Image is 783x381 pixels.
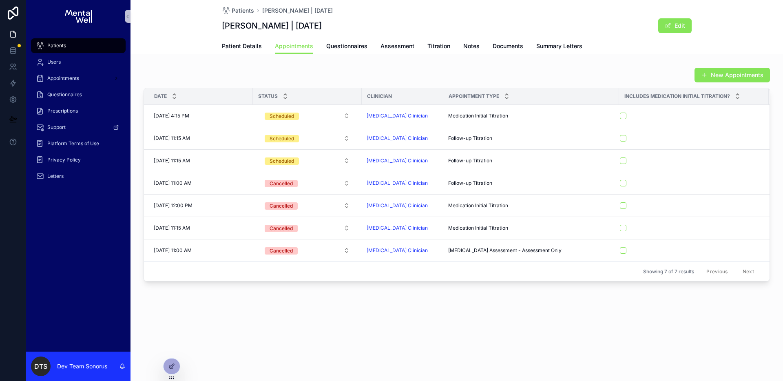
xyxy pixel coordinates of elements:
[31,153,126,167] a: Privacy Policy
[367,225,428,231] a: [MEDICAL_DATA] Clinician
[31,169,126,184] a: Letters
[448,202,614,209] a: Medication Initial Titration
[427,39,450,55] a: Titration
[448,225,614,231] a: Medication Initial Titration
[367,135,428,142] a: [MEDICAL_DATA] Clinician
[367,180,428,186] a: [MEDICAL_DATA] Clinician
[536,42,582,50] span: Summary Letters
[448,247,614,254] a: [MEDICAL_DATA] Assessment - Assessment Only
[31,104,126,118] a: Prescriptions
[367,113,428,119] a: [MEDICAL_DATA] Clinician
[258,198,356,213] button: Select Button
[154,247,248,254] a: [DATE] 11:00 AM
[31,55,126,69] a: Users
[536,39,582,55] a: Summary Letters
[154,202,192,209] span: [DATE] 12:00 PM
[258,175,357,191] a: Select Button
[154,157,248,164] a: [DATE] 11:15 AM
[65,10,91,23] img: App logo
[448,157,614,164] a: Follow-up Titration
[270,247,293,255] div: Cancelled
[367,135,438,142] a: [MEDICAL_DATA] Clinician
[367,247,428,254] a: [MEDICAL_DATA] Clinician
[232,7,254,15] span: Patients
[222,20,322,31] h1: [PERSON_NAME] | [DATE]
[270,113,294,120] div: Scheduled
[31,120,126,135] a: Support
[270,135,294,142] div: Scheduled
[448,202,508,209] span: Medication Initial Titration
[258,220,357,236] a: Select Button
[326,42,367,50] span: Questionnaires
[463,39,480,55] a: Notes
[154,135,190,142] span: [DATE] 11:15 AM
[695,68,770,82] button: New Appointments
[47,42,66,49] span: Patients
[367,247,438,254] a: [MEDICAL_DATA] Clinician
[624,93,730,100] span: Includes Medication Initial Titration?
[47,157,81,163] span: Privacy Policy
[367,113,438,119] a: [MEDICAL_DATA] Clinician
[154,180,192,186] span: [DATE] 11:00 AM
[258,176,356,190] button: Select Button
[326,39,367,55] a: Questionnaires
[258,243,356,258] button: Select Button
[222,39,262,55] a: Patient Details
[154,157,190,164] span: [DATE] 11:15 AM
[154,225,190,231] span: [DATE] 11:15 AM
[258,131,356,146] button: Select Button
[47,173,64,179] span: Letters
[31,87,126,102] a: Questionnaires
[154,202,248,209] a: [DATE] 12:00 PM
[31,71,126,86] a: Appointments
[154,135,248,142] a: [DATE] 11:15 AM
[367,93,392,100] span: Clinician
[154,247,192,254] span: [DATE] 11:00 AM
[493,42,523,50] span: Documents
[47,124,66,131] span: Support
[367,157,428,164] a: [MEDICAL_DATA] Clinician
[448,225,508,231] span: Medication Initial Titration
[258,153,356,168] button: Select Button
[448,157,492,164] span: Follow-up Titration
[493,39,523,55] a: Documents
[270,180,293,187] div: Cancelled
[380,42,414,50] span: Assessment
[448,180,614,186] a: Follow-up Titration
[367,157,438,164] a: [MEDICAL_DATA] Clinician
[258,221,356,235] button: Select Button
[448,180,492,186] span: Follow-up Titration
[154,113,248,119] a: [DATE] 4:15 PM
[262,7,333,15] a: [PERSON_NAME] | [DATE]
[448,113,508,119] span: Medication Initial Titration
[448,135,614,142] a: Follow-up Titration
[258,153,357,168] a: Select Button
[154,93,167,100] span: Date
[380,39,414,55] a: Assessment
[47,75,79,82] span: Appointments
[448,135,492,142] span: Follow-up Titration
[47,91,82,98] span: Questionnaires
[367,225,438,231] a: [MEDICAL_DATA] Clinician
[154,113,189,119] span: [DATE] 4:15 PM
[448,247,562,254] span: [MEDICAL_DATA] Assessment - Assessment Only
[222,7,254,15] a: Patients
[275,39,313,54] a: Appointments
[367,202,428,209] a: [MEDICAL_DATA] Clinician
[31,38,126,53] a: Patients
[275,42,313,50] span: Appointments
[222,42,262,50] span: Patient Details
[367,180,438,186] a: [MEDICAL_DATA] Clinician
[258,108,357,124] a: Select Button
[57,362,107,370] p: Dev Team Sonorus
